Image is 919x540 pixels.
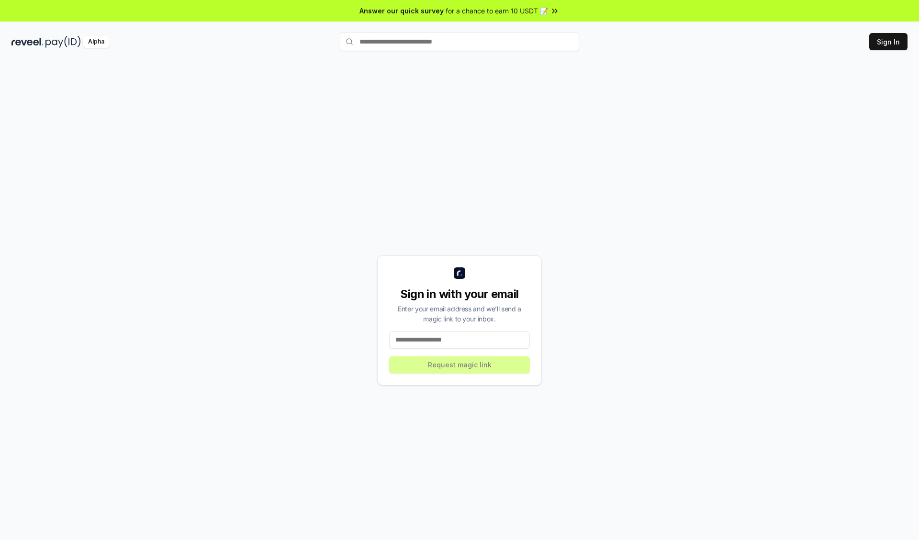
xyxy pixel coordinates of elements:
div: Enter your email address and we’ll send a magic link to your inbox. [389,304,530,324]
div: Alpha [83,36,110,48]
img: pay_id [45,36,81,48]
span: for a chance to earn 10 USDT 📝 [446,6,548,16]
img: reveel_dark [11,36,44,48]
div: Sign in with your email [389,287,530,302]
img: logo_small [454,267,465,279]
button: Sign In [869,33,908,50]
span: Answer our quick survey [359,6,444,16]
